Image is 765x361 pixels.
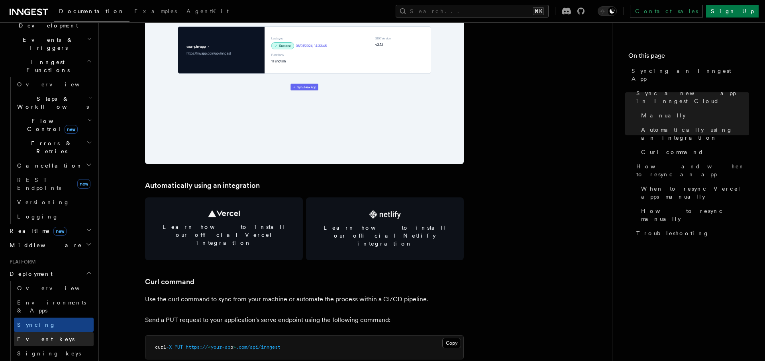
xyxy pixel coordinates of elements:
[17,350,81,357] span: Signing keys
[6,241,82,249] span: Middleware
[638,108,749,123] a: Manually
[14,346,94,361] a: Signing keys
[633,159,749,181] a: How and when to resync an app
[641,148,704,156] span: Curl command
[14,158,94,173] button: Cancellation
[316,224,454,248] span: Learn how to install our official Netlify integration
[636,89,749,105] span: Sync a new app in Inngest Cloud
[208,344,211,350] span: <
[636,162,749,178] span: How and when to resync an app
[182,2,233,21] a: AgentKit
[6,33,94,55] button: Events & Triggers
[638,181,749,204] a: When to resync Vercel apps manually
[6,77,94,224] div: Inngest Functions
[77,179,90,189] span: new
[17,299,86,314] span: Environments & Apps
[14,117,88,133] span: Flow Control
[186,344,208,350] span: https://
[396,5,549,18] button: Search...⌘K
[145,180,260,191] a: Automatically using an integration
[638,204,749,226] a: How to resync manually
[14,295,94,318] a: Environments & Apps
[14,195,94,209] a: Versioning
[14,77,94,92] a: Overview
[17,81,99,88] span: Overview
[53,227,67,236] span: new
[211,344,230,350] span: your-ap
[14,281,94,295] a: Overview
[14,114,94,136] button: Flow Controlnew
[230,344,233,350] span: p
[59,8,125,14] span: Documentation
[641,207,749,223] span: How to resync manually
[633,226,749,240] a: Troubleshooting
[14,162,83,170] span: Cancellation
[14,173,94,195] a: REST Endpointsnew
[155,344,166,350] span: curl
[641,185,749,201] span: When to resync Vercel apps manually
[598,6,617,16] button: Toggle dark mode
[6,259,36,265] span: Platform
[706,5,759,18] a: Sign Up
[17,177,61,191] span: REST Endpoints
[17,199,70,205] span: Versioning
[641,126,749,142] span: Automatically using an integration
[14,318,94,332] a: Syncing
[14,332,94,346] a: Event keys
[54,2,129,22] a: Documentation
[6,58,86,74] span: Inngest Functions
[129,2,182,21] a: Examples
[134,8,177,14] span: Examples
[14,139,86,155] span: Errors & Retries
[638,123,749,145] a: Automatically using an integration
[14,209,94,224] a: Logging
[628,51,749,64] h4: On this page
[6,227,67,235] span: Realtime
[14,95,89,111] span: Steps & Workflows
[145,197,303,260] a: Learn how to install our official Vercel integration
[166,344,172,350] span: -X
[17,336,75,342] span: Event keys
[6,267,94,281] button: Deployment
[6,55,94,77] button: Inngest Functions
[6,270,53,278] span: Deployment
[186,8,229,14] span: AgentKit
[6,224,94,238] button: Realtimenew
[233,344,236,350] span: >
[17,213,59,220] span: Logging
[14,92,94,114] button: Steps & Workflows
[630,5,703,18] a: Contact sales
[442,338,461,348] button: Copy
[633,86,749,108] a: Sync a new app in Inngest Cloud
[65,125,78,134] span: new
[533,7,544,15] kbd: ⌘K
[17,285,99,291] span: Overview
[6,238,94,252] button: Middleware
[641,111,686,119] span: Manually
[145,314,464,326] p: Send a PUT request to your application's serve endpoint using the following command:
[6,36,87,52] span: Events & Triggers
[632,67,749,83] span: Syncing an Inngest App
[636,229,709,237] span: Troubleshooting
[17,322,56,328] span: Syncing
[628,64,749,86] a: Syncing an Inngest App
[155,223,293,247] span: Learn how to install our official Vercel integration
[14,136,94,158] button: Errors & Retries
[145,294,464,305] p: Use the curl command to sync from your machine or automate the process within a CI/CD pipeline.
[638,145,749,159] a: Curl command
[236,344,280,350] span: .com/api/inngest
[145,276,194,287] a: Curl command
[306,197,464,260] a: Learn how to install our official Netlify integration
[175,344,183,350] span: PUT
